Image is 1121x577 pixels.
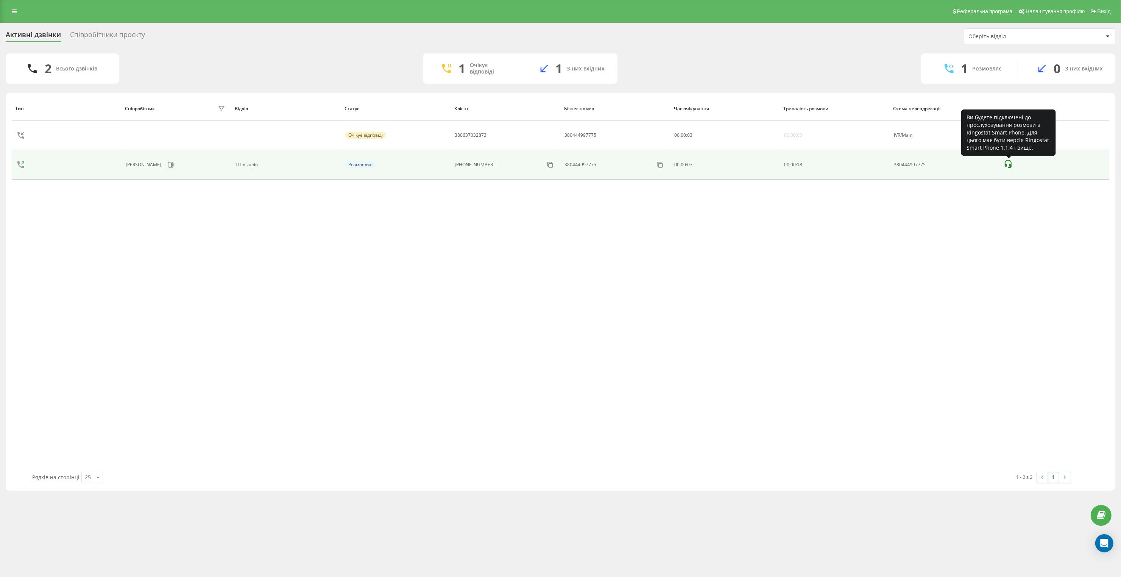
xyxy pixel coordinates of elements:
[681,132,686,138] span: 00
[564,106,667,111] div: Бізнес номер
[459,61,466,76] div: 1
[345,106,447,111] div: Статус
[85,474,91,481] div: 25
[56,66,97,72] div: Всього дзвінків
[674,133,692,138] div: : :
[1054,61,1060,76] div: 0
[674,132,680,138] span: 00
[797,161,802,168] span: 18
[126,162,163,167] div: [PERSON_NAME]
[32,474,80,481] span: Рядків на сторінці
[894,162,995,167] div: 380444997775
[567,66,605,72] div: З них вхідних
[893,106,996,111] div: Схема переадресації
[894,133,995,138] div: IVR/Main
[961,61,968,76] div: 1
[674,106,776,111] div: Час очікування
[1017,473,1033,481] div: 1 - 2 з 2
[235,162,337,167] div: ТП лікарів
[1048,472,1059,483] a: 1
[784,133,802,138] div: 00:00:00
[1026,8,1085,14] span: Налаштування профілю
[968,33,1059,40] div: Оберіть відділ
[957,8,1013,14] span: Реферальна програма
[961,109,1056,156] div: Ви будете підключені до прослуховування розмови в Ringostat Smart Phone. Для цього має бути версі...
[454,106,557,111] div: Клієнт
[1065,66,1103,72] div: З них вхідних
[784,161,789,168] span: 00
[687,132,692,138] span: 03
[564,162,596,167] div: 380444997775
[784,106,886,111] div: Тривалість розмови
[455,162,495,167] div: [PHONE_NUMBER]
[125,106,155,111] div: Співробітник
[784,162,802,167] div: : :
[235,106,337,111] div: Відділ
[70,31,145,42] div: Співробітники проєкту
[345,161,375,168] div: Розмовляє
[556,61,563,76] div: 1
[455,133,487,138] div: 380637032873
[15,106,118,111] div: Тип
[973,66,1002,72] div: Розмовляє
[790,161,796,168] span: 00
[1098,8,1111,14] span: Вихід
[674,162,776,167] div: 00:00:07
[1095,534,1113,552] div: Open Intercom Messenger
[470,62,508,75] div: Очікує відповіді
[564,133,596,138] div: 380444997775
[345,132,386,139] div: Очікує відповіді
[6,31,61,42] div: Активні дзвінки
[45,61,51,76] div: 2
